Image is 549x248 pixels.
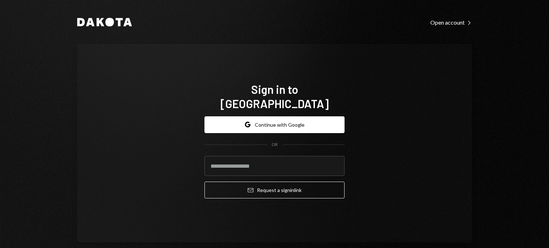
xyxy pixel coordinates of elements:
[430,19,472,26] div: Open account
[204,82,345,111] h1: Sign in to [GEOGRAPHIC_DATA]
[430,18,472,26] a: Open account
[204,116,345,133] button: Continue with Google
[272,142,278,148] div: OR
[204,182,345,198] button: Request a signinlink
